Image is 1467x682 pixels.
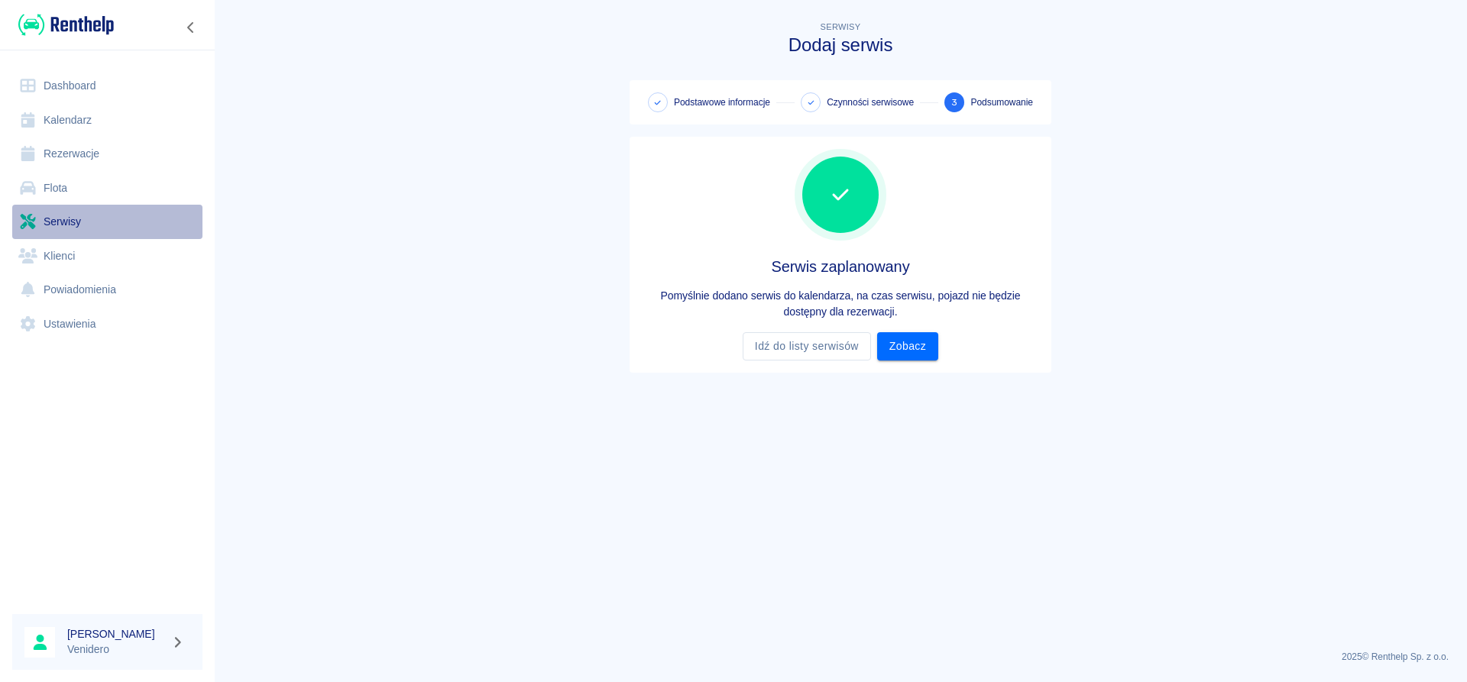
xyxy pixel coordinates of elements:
[18,12,114,37] img: Renthelp logo
[970,95,1033,109] span: Podsumowanie
[12,273,202,307] a: Powiadomienia
[12,137,202,171] a: Rezerwacje
[12,205,202,239] a: Serwisy
[951,95,957,111] span: 3
[674,95,770,109] span: Podstawowe informacje
[827,95,914,109] span: Czynności serwisowe
[877,332,938,360] a: Zobacz
[12,12,114,37] a: Renthelp logo
[67,626,165,642] h6: [PERSON_NAME]
[12,239,202,273] a: Klienci
[12,307,202,341] a: Ustawienia
[232,650,1449,664] p: 2025 © Renthelp Sp. z o.o.
[67,642,165,658] p: Venidero
[630,34,1051,56] h3: Dodaj serwis
[12,69,202,103] a: Dashboard
[743,332,871,360] a: Idź do listy serwisów
[642,288,1039,320] p: Pomyślnie dodano serwis do kalendarza, na czas serwisu, pojazd nie będzie dostępny dla rezerwacji.
[12,171,202,205] a: Flota
[180,18,202,37] button: Zwiń nawigację
[642,257,1039,276] h4: Serwis zaplanowany
[821,22,861,31] span: Serwisy
[12,103,202,137] a: Kalendarz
